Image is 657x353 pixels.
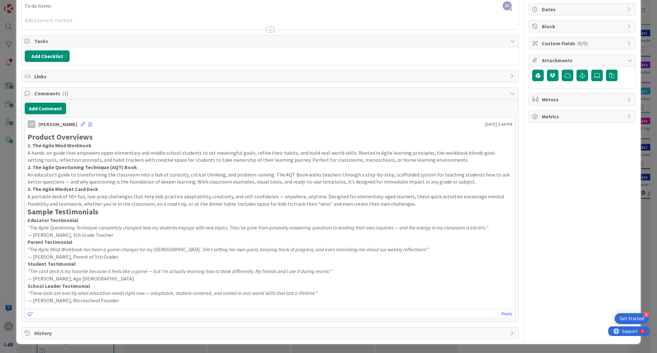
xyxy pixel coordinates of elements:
p: — [PERSON_NAME], Microschool Founder [28,297,512,304]
em: "The Agile Questioning Technique completely changed how my students engage with new topics. They’... [28,224,489,231]
span: [DATE] 3:44 PM [485,121,512,128]
span: Links [34,73,507,80]
span: Dates [542,5,624,13]
button: Add Comment [25,103,66,114]
p: — [PERSON_NAME], Parent of 5th Grader [28,253,512,261]
button: Add Checklist [25,50,70,62]
span: Block [542,22,624,30]
p: — [PERSON_NAME], 5th Grade Teacher [28,231,512,239]
span: History [34,329,507,337]
em: "These tools are exactly what education needs right now — adaptable, student-centered, and rooted... [28,290,318,296]
strong: Sample Testimonials [28,207,98,217]
p: A portable deck of 50+ fun, low-prep challenges that help kids practice adaptability, creativity,... [28,193,512,207]
em: "The Agile Mind Workbook has been a game-changer for my [DEMOGRAPHIC_DATA]. She’s setting her own... [28,246,429,253]
p: To do items: [25,2,515,10]
span: JC [503,1,512,10]
div: Get Started [620,315,644,322]
span: ( 1 ) [62,90,68,97]
div: Open Get Started checklist, remaining modules: 4 [615,313,649,324]
strong: 1. The Agile Mind Workbook [28,142,91,149]
span: Metrics [542,113,624,120]
span: Support [13,1,29,9]
strong: Parent Testimonial [28,239,73,245]
span: Mirrors [542,96,624,103]
span: ( 0/0 ) [577,40,588,47]
em: "The card deck is my favorite because it feels like a game — but I’m actually learning how to thi... [28,268,332,274]
strong: 2. The Agile Questioning Technique (AQT) Book [28,164,137,170]
div: JC [28,120,35,128]
div: [PERSON_NAME] [38,120,77,128]
div: 4 [643,312,649,317]
span: Custom Fields [542,39,624,47]
a: Reply [501,310,512,318]
strong: School Leader Testimonial [28,283,90,289]
strong: Educator Testimonial [28,217,78,223]
span: Attachments [542,56,624,64]
span: Tasks [34,37,507,45]
strong: 3. The Agile Mindset Card Deck [28,186,98,192]
strong: Product Overviews [28,132,93,142]
strong: Student Testimonial [28,261,76,267]
div: 4 [33,3,35,8]
p: A hands-on guide that empowers upper elementary and middle school students to set meaningful goal... [28,149,512,164]
span: Comments [34,90,507,97]
p: An educator’s guide to transforming the classroom into a hub of curiosity, critical thinking, and... [28,171,512,185]
p: — [PERSON_NAME], Age [DEMOGRAPHIC_DATA] [28,275,512,282]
